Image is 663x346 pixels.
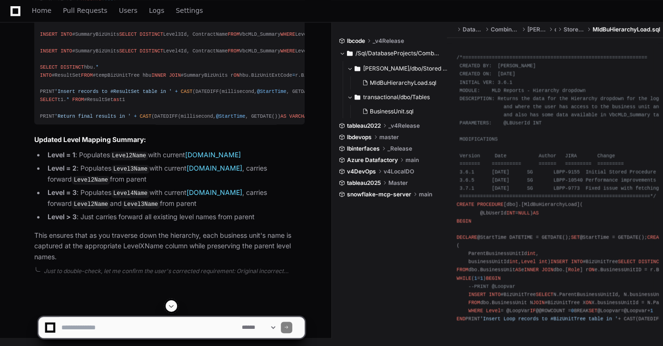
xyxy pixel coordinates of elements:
[347,179,381,187] span: tableau2025
[181,89,193,94] span: CAST
[363,93,430,101] span: transactional/dbo/Tables
[139,48,163,54] span: DISTINCT
[292,72,295,78] span: =
[134,113,137,119] span: +
[477,202,503,207] span: PROCEDURE
[474,275,477,281] span: 1
[81,72,93,78] span: FROM
[113,97,119,102] span: as
[280,48,295,54] span: WHERE
[355,92,360,103] svg: Directory
[40,72,52,78] span: INTO
[515,267,521,273] span: AS
[347,90,448,105] button: transactional/dbo/Tables
[593,26,660,33] span: MldBuHierarchyLoad.sql
[40,48,72,54] span: INSERT INTO
[257,89,287,94] span: @StartTime
[571,259,583,265] span: INTO
[373,37,404,45] span: _v4Release
[111,189,149,198] code: Level4Name
[140,113,152,119] span: CAST
[40,64,58,70] span: SELECT
[187,188,242,196] a: [DOMAIN_NAME]
[468,300,480,305] span: FROM
[533,300,545,305] span: JOIN
[48,213,77,221] strong: Level > 3
[149,8,164,13] span: Logs
[55,113,131,119] span: 'Return final results in '
[363,65,448,72] span: [PERSON_NAME]/dbo/Stored Procedures
[34,230,305,263] p: This ensures that as you traverse down the hierarchy, each business unit's name is captured at th...
[509,259,518,265] span: int
[280,31,295,37] span: WHERE
[456,267,468,273] span: FROM
[419,191,432,198] span: main
[169,72,181,78] span: JOIN
[524,267,539,273] span: INNER
[518,210,530,215] span: NULL
[45,163,305,185] li: : Populates with current , carries forward from parent
[387,145,412,153] span: _Release
[40,97,58,102] span: SELECT
[48,188,77,196] strong: Level = 3
[119,8,138,13] span: Users
[536,292,554,297] span: SELECT
[347,191,411,198] span: snowflake-mcp-server
[34,135,305,144] h2: Updated Level Mapping Summary:
[347,61,448,76] button: [PERSON_NAME]/dbo/Stored Procedures
[347,156,398,164] span: Azure Datafactory
[48,151,75,159] strong: Level = 1
[468,284,515,289] span: --PRINT @Loopvar
[63,8,107,13] span: Pull Requests
[48,164,77,172] strong: Level = 2
[44,267,305,275] div: Just to double-check, let me confirm the user's corrected requirement: Original incorrect stateme...
[379,133,399,141] span: master
[355,63,360,74] svg: Directory
[119,31,137,37] span: SELECT
[468,292,486,297] span: INSERT
[175,89,178,94] span: +
[618,259,635,265] span: SELECT
[456,218,471,224] span: BEGIN
[347,133,372,141] span: lbdevops
[638,259,662,265] span: DISTINCT
[40,31,72,37] span: INSERT INTO
[151,72,166,78] span: INNER
[554,26,555,33] span: dbo
[521,259,536,265] span: Level
[358,76,442,90] button: MldBuHierarchyLoad.sql
[356,50,440,57] span: /Sql/DatabaseProjects/CombinedDatabaseNew
[370,79,436,87] span: MldBuHierarchyLoad.sql
[456,275,471,281] span: WHILE
[60,64,84,70] span: DISTINCT
[347,37,365,45] span: lbcode
[45,187,305,210] li: : Populates with current , carries forward and from parent
[185,151,241,159] a: [DOMAIN_NAME]
[111,165,149,173] code: Level3Name
[539,259,547,265] span: int
[388,179,408,187] span: Master
[533,210,539,215] span: AS
[384,168,414,175] span: v4LocalDO
[489,292,501,297] span: INTO
[568,267,580,273] span: Role
[347,48,353,59] svg: Directory
[370,108,414,115] span: BusinessUnit.sql
[72,97,84,102] span: FROM
[564,26,585,33] span: Stored Procedures
[187,164,242,172] a: [DOMAIN_NAME]
[122,200,160,209] code: Level3Name
[406,156,419,164] span: main
[551,259,568,265] span: INSERT
[486,275,501,281] span: BEGIN
[347,145,380,153] span: lbinterfaces
[119,48,137,54] span: SELECT
[527,26,547,33] span: [PERSON_NAME]
[358,105,442,118] button: BusinessUnit.sql
[228,31,239,37] span: FROM
[347,122,381,130] span: tableau2022
[176,8,203,13] span: Settings
[347,168,376,175] span: v4DevOps
[491,26,520,33] span: CombinedDatabaseNew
